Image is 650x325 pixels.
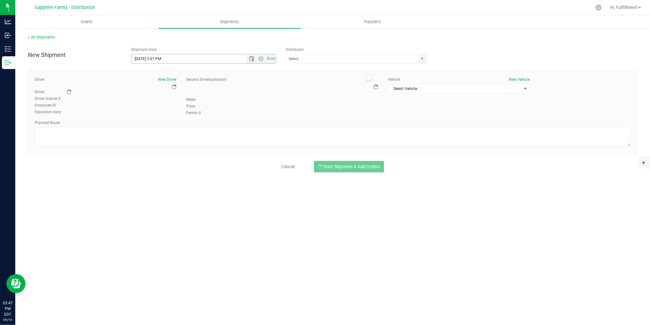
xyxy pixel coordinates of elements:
[246,56,257,61] span: Open the date view
[610,5,638,10] span: Hi, Fulfillment!
[5,18,11,25] inline-svg: Analytics
[5,32,11,38] inline-svg: Inbound
[282,163,295,170] a: Cancel
[211,19,248,25] span: Shipments
[186,110,205,116] label: Permit #
[323,164,380,169] span: Start Shipment & Add Orders
[15,15,158,29] a: Orders
[158,15,301,29] a: Shipments
[131,47,157,52] label: Shipment Date
[355,19,390,25] span: Transfers
[286,47,304,52] label: Distributor
[6,274,25,293] iframe: Resource center
[388,84,521,93] span: Select Vehicle
[35,102,66,108] label: Employee ID
[35,109,66,115] label: Expiration date
[3,300,12,317] p: 03:47 PM EDT
[5,46,11,52] inline-svg: Inventory
[35,77,45,82] label: Driver
[28,52,122,58] h4: New Shipment
[301,15,444,29] a: Transfers
[314,161,384,172] button: Start Shipment & Add Orders
[5,59,11,66] inline-svg: Outbound
[3,317,12,322] p: 09/19
[186,103,205,109] label: Plate
[72,19,101,25] span: Orders
[266,54,276,63] span: Set Current date
[521,84,529,93] span: select
[35,121,60,125] span: Planned Route
[158,77,177,82] button: New Driver
[28,35,55,39] a: All Shipments
[418,54,426,63] span: select
[35,89,66,95] label: Driver
[255,56,266,61] span: Open the time view
[509,77,530,82] button: New Vehicle
[186,77,227,82] label: Second Driver
[210,77,227,82] span: (optional)
[595,4,603,10] div: Manage settings
[35,96,66,101] label: Driver license #
[286,54,414,63] input: Select
[388,77,400,82] label: Vehicle
[186,97,205,102] label: Make
[35,5,95,10] span: Sapphire Farms - Distribution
